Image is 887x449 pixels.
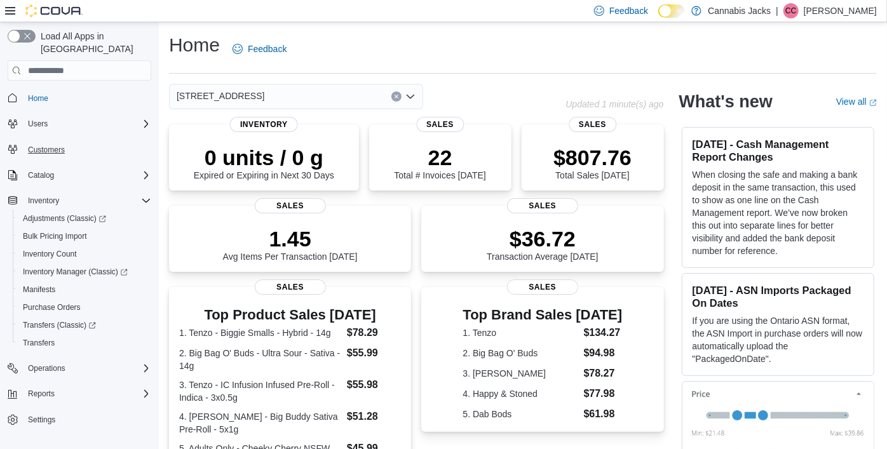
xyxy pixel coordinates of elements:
span: Bulk Pricing Import [18,229,151,244]
p: $36.72 [487,226,599,251]
span: Inventory [230,117,298,132]
a: Purchase Orders [18,300,86,315]
a: Transfers [18,335,60,351]
button: Purchase Orders [13,298,156,316]
span: Feedback [248,43,287,55]
div: Total # Invoices [DATE] [394,145,485,180]
span: Transfers (Classic) [18,318,151,333]
span: Purchase Orders [18,300,151,315]
span: Inventory Manager (Classic) [23,267,128,277]
span: Manifests [23,285,55,295]
a: Customers [23,142,70,157]
button: Users [23,116,53,131]
a: Adjustments (Classic) [18,211,111,226]
button: Users [3,115,156,133]
button: Catalog [3,166,156,184]
p: 1.45 [223,226,358,251]
svg: External link [869,99,877,107]
p: | [776,3,778,18]
span: Reports [23,386,151,401]
span: Reports [28,389,55,399]
a: Transfers (Classic) [13,316,156,334]
dd: $94.98 [584,345,623,361]
span: Sales [255,198,326,213]
span: Inventory Manager (Classic) [18,264,151,279]
span: Settings [23,412,151,427]
h3: [DATE] - ASN Imports Packaged On Dates [693,284,863,309]
h2: What's new [679,91,773,112]
div: Avg Items Per Transaction [DATE] [223,226,358,262]
button: Inventory Count [13,245,156,263]
dd: $78.27 [584,366,623,381]
button: Bulk Pricing Import [13,227,156,245]
p: If you are using the Ontario ASN format, the ASN Import in purchase orders will now automatically... [693,314,863,365]
dt: 3. [PERSON_NAME] [463,367,579,380]
span: Catalog [28,170,54,180]
span: Users [28,119,48,129]
dd: $55.98 [347,377,401,392]
span: Customers [28,145,65,155]
a: Manifests [18,282,60,297]
a: Settings [23,412,60,427]
p: $807.76 [553,145,632,170]
dd: $78.29 [347,325,401,340]
span: Home [28,93,48,104]
img: Cova [25,4,83,17]
a: Home [23,91,53,106]
a: Transfers (Classic) [18,318,101,333]
span: Manifests [18,282,151,297]
p: Updated 1 minute(s) ago [565,99,663,109]
span: Sales [507,198,578,213]
dd: $61.98 [584,406,623,422]
span: Feedback [609,4,648,17]
span: CC [785,3,796,18]
a: Inventory Count [18,246,82,262]
span: Load All Apps in [GEOGRAPHIC_DATA] [36,30,151,55]
span: Catalog [23,168,151,183]
span: Inventory [28,196,59,206]
dt: 5. Dab Bods [463,408,579,420]
p: 0 units / 0 g [194,145,334,170]
p: Cannabis Jacks [708,3,771,18]
div: Total Sales [DATE] [553,145,632,180]
dt: 3. Tenzo - IC Infusion Infused Pre-Roll - Indica - 3x0.5g [179,379,342,404]
span: Sales [569,117,616,132]
button: Clear input [391,91,402,102]
dd: $51.28 [347,409,401,424]
span: Users [23,116,151,131]
span: Inventory Count [18,246,151,262]
button: Inventory [3,192,156,210]
input: Dark Mode [658,4,685,18]
button: Open list of options [405,91,416,102]
dd: $55.99 [347,345,401,361]
p: 22 [394,145,485,170]
h3: Top Brand Sales [DATE] [463,307,623,323]
span: Transfers [18,335,151,351]
button: Operations [3,359,156,377]
button: Operations [23,361,71,376]
dd: $77.98 [584,386,623,401]
span: Purchase Orders [23,302,81,312]
dt: 1. Tenzo - Biggie Smalls - Hybrid - 14g [179,326,342,339]
span: Customers [23,142,151,157]
dt: 2. Big Bag O' Buds - Ultra Sour - Sativa - 14g [179,347,342,372]
h3: Top Product Sales [DATE] [179,307,401,323]
span: Home [23,90,151,105]
button: Settings [3,410,156,429]
button: Inventory [23,193,64,208]
button: Manifests [13,281,156,298]
button: Home [3,88,156,107]
button: Catalog [23,168,59,183]
dt: 2. Big Bag O' Buds [463,347,579,359]
dd: $134.27 [584,325,623,340]
div: Corey Casola [783,3,799,18]
span: Sales [416,117,464,132]
span: Operations [28,363,65,373]
h3: [DATE] - Cash Management Report Changes [693,138,863,163]
span: Transfers (Classic) [23,320,96,330]
a: Feedback [227,36,292,62]
span: Bulk Pricing Import [23,231,87,241]
span: Operations [23,361,151,376]
div: Expired or Expiring in Next 30 Days [194,145,334,180]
